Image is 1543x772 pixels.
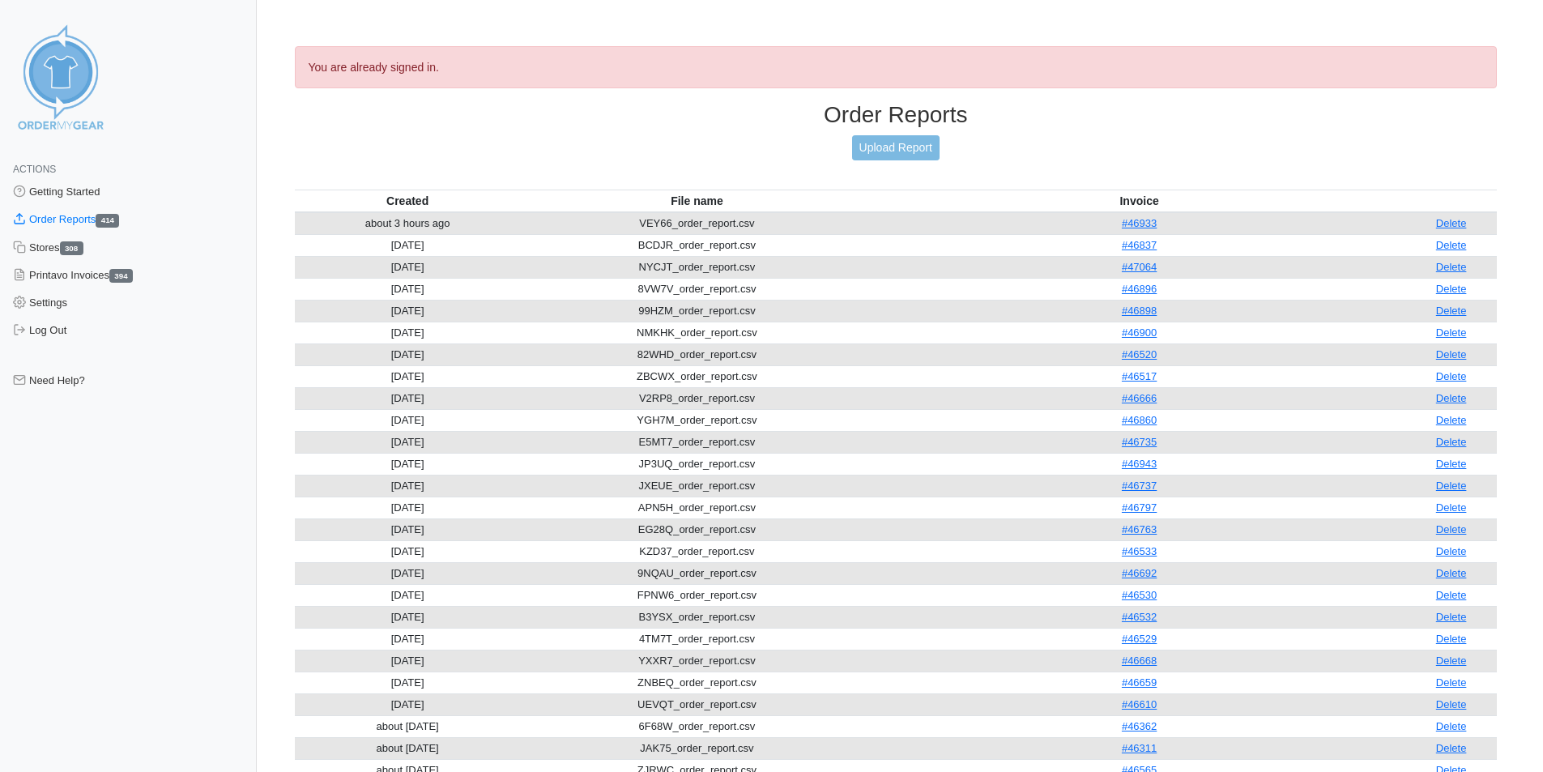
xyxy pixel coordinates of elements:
[1436,567,1467,579] a: Delete
[1122,370,1157,382] a: #46517
[521,365,873,387] td: ZBCWX_order_report.csv
[521,409,873,431] td: YGH7M_order_report.csv
[521,387,873,409] td: V2RP8_order_report.csv
[1436,326,1467,339] a: Delete
[295,46,1498,88] div: You are already signed in.
[1436,480,1467,492] a: Delete
[295,475,521,497] td: [DATE]
[1436,392,1467,404] a: Delete
[521,212,873,235] td: VEY66_order_report.csv
[295,343,521,365] td: [DATE]
[521,190,873,212] th: File name
[295,234,521,256] td: [DATE]
[521,606,873,628] td: B3YSX_order_report.csv
[1122,589,1157,601] a: #46530
[295,101,1498,129] h3: Order Reports
[295,278,521,300] td: [DATE]
[1436,742,1467,754] a: Delete
[521,453,873,475] td: JP3UQ_order_report.csv
[1436,698,1467,710] a: Delete
[295,387,521,409] td: [DATE]
[873,190,1405,212] th: Invoice
[1436,436,1467,448] a: Delete
[521,475,873,497] td: JXEUE_order_report.csv
[295,562,521,584] td: [DATE]
[1122,676,1157,689] a: #46659
[1122,326,1157,339] a: #46900
[1436,633,1467,645] a: Delete
[295,518,521,540] td: [DATE]
[13,164,56,175] span: Actions
[295,584,521,606] td: [DATE]
[521,497,873,518] td: APN5H_order_report.csv
[1122,698,1157,710] a: #46610
[1436,414,1467,426] a: Delete
[1122,436,1157,448] a: #46735
[1122,217,1157,229] a: #46933
[1122,545,1157,557] a: #46533
[295,650,521,672] td: [DATE]
[96,214,119,228] span: 414
[109,269,133,283] span: 394
[1436,655,1467,667] a: Delete
[521,584,873,606] td: FPNW6_order_report.csv
[1436,458,1467,470] a: Delete
[1122,655,1157,667] a: #46668
[521,562,873,584] td: 9NQAU_order_report.csv
[295,190,521,212] th: Created
[295,365,521,387] td: [DATE]
[1436,523,1467,535] a: Delete
[1122,348,1157,360] a: #46520
[521,518,873,540] td: EG28Q_order_report.csv
[1122,458,1157,470] a: #46943
[295,431,521,453] td: [DATE]
[521,650,873,672] td: YXXR7_order_report.csv
[1122,633,1157,645] a: #46529
[60,241,83,255] span: 308
[1122,392,1157,404] a: #46666
[521,693,873,715] td: UEVQT_order_report.csv
[295,540,521,562] td: [DATE]
[1436,348,1467,360] a: Delete
[1122,480,1157,492] a: #46737
[1122,501,1157,514] a: #46797
[1436,676,1467,689] a: Delete
[521,300,873,322] td: 99HZM_order_report.csv
[1122,523,1157,535] a: #46763
[1436,283,1467,295] a: Delete
[1122,305,1157,317] a: #46898
[1436,370,1467,382] a: Delete
[521,628,873,650] td: 4TM7T_order_report.csv
[521,343,873,365] td: 82WHD_order_report.csv
[295,256,521,278] td: [DATE]
[1122,720,1157,732] a: #46362
[1436,611,1467,623] a: Delete
[1436,589,1467,601] a: Delete
[1122,261,1157,273] a: #47064
[521,322,873,343] td: NMKHK_order_report.csv
[1122,414,1157,426] a: #46860
[295,300,521,322] td: [DATE]
[295,212,521,235] td: about 3 hours ago
[295,409,521,431] td: [DATE]
[1436,239,1467,251] a: Delete
[295,606,521,628] td: [DATE]
[521,234,873,256] td: BCDJR_order_report.csv
[1436,305,1467,317] a: Delete
[1122,611,1157,623] a: #46532
[295,453,521,475] td: [DATE]
[295,672,521,693] td: [DATE]
[521,431,873,453] td: E5MT7_order_report.csv
[1436,261,1467,273] a: Delete
[1436,217,1467,229] a: Delete
[521,278,873,300] td: 8VW7V_order_report.csv
[295,737,521,759] td: about [DATE]
[521,737,873,759] td: JAK75_order_report.csv
[852,135,940,160] a: Upload Report
[521,540,873,562] td: KZD37_order_report.csv
[1436,501,1467,514] a: Delete
[521,256,873,278] td: NYCJT_order_report.csv
[295,693,521,715] td: [DATE]
[521,672,873,693] td: ZNBEQ_order_report.csv
[295,628,521,650] td: [DATE]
